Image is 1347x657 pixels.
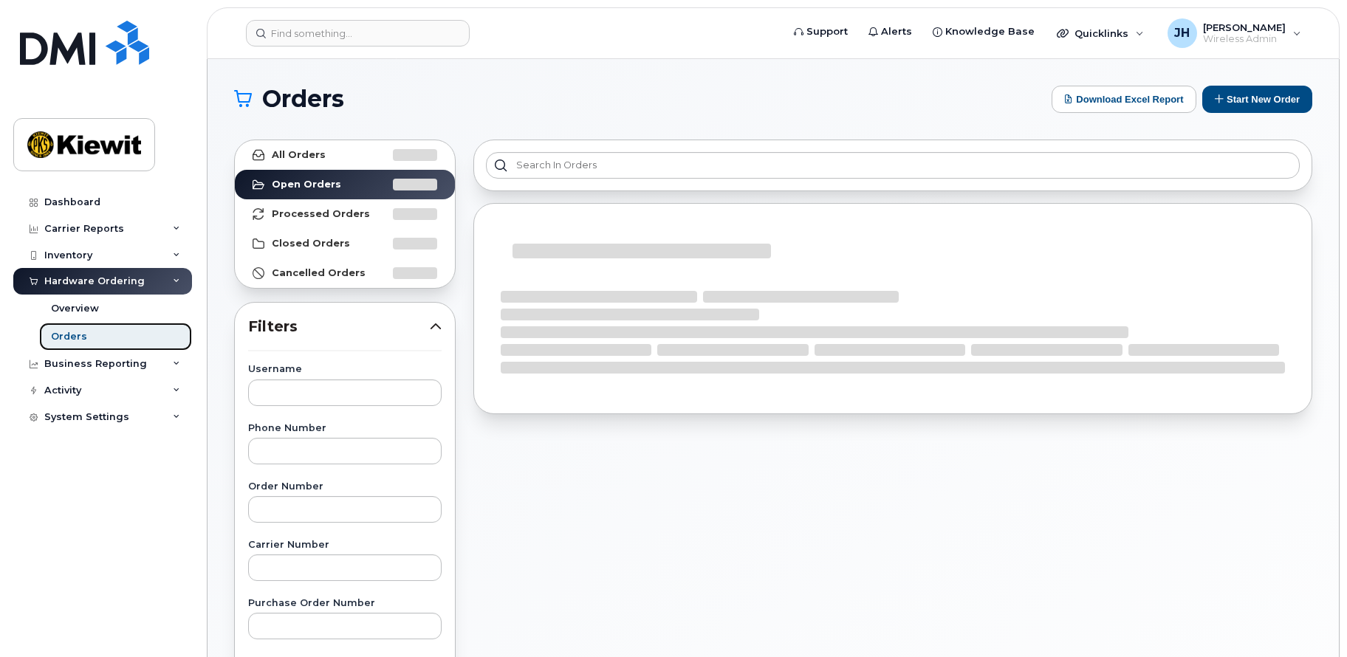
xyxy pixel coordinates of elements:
[248,316,430,337] span: Filters
[248,599,442,608] label: Purchase Order Number
[262,88,344,110] span: Orders
[272,149,326,161] strong: All Orders
[235,229,455,258] a: Closed Orders
[235,258,455,288] a: Cancelled Orders
[272,179,341,190] strong: Open Orders
[1202,86,1312,113] button: Start New Order
[235,170,455,199] a: Open Orders
[1052,86,1196,113] button: Download Excel Report
[486,152,1300,179] input: Search in orders
[235,140,455,170] a: All Orders
[272,267,366,279] strong: Cancelled Orders
[248,540,442,550] label: Carrier Number
[235,199,455,229] a: Processed Orders
[248,424,442,433] label: Phone Number
[272,238,350,250] strong: Closed Orders
[1283,593,1336,646] iframe: Messenger Launcher
[272,208,370,220] strong: Processed Orders
[248,365,442,374] label: Username
[248,482,442,492] label: Order Number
